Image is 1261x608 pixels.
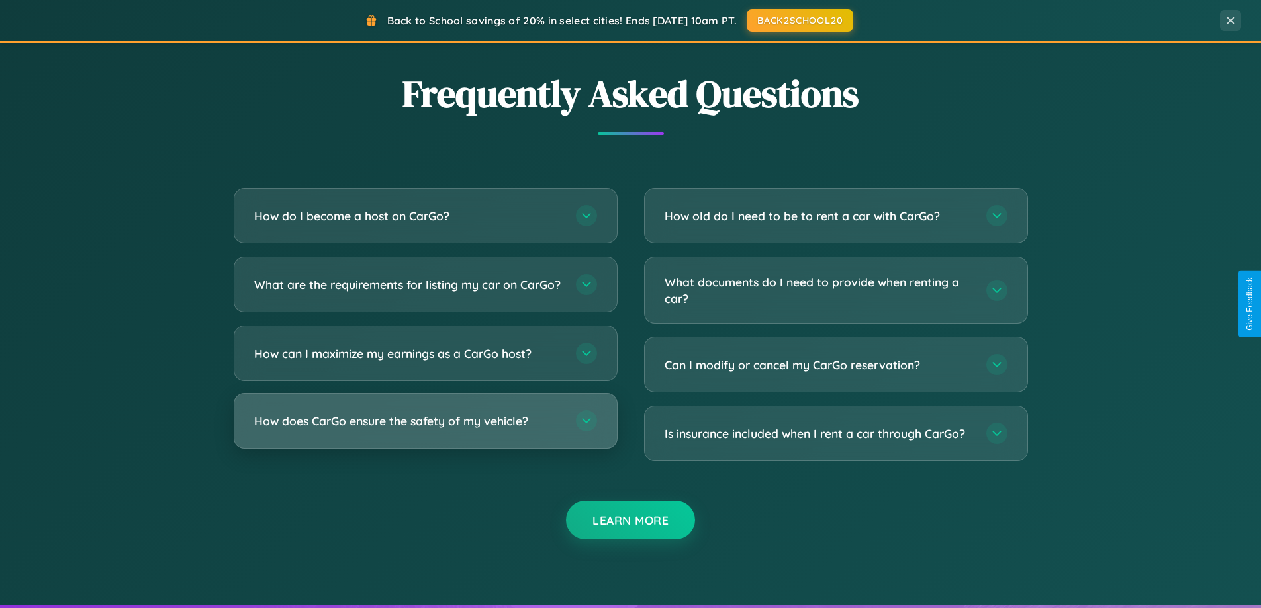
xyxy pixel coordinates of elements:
[665,357,973,373] h3: Can I modify or cancel my CarGo reservation?
[254,277,563,293] h3: What are the requirements for listing my car on CarGo?
[665,425,973,442] h3: Is insurance included when I rent a car through CarGo?
[254,413,563,429] h3: How does CarGo ensure the safety of my vehicle?
[387,14,737,27] span: Back to School savings of 20% in select cities! Ends [DATE] 10am PT.
[665,274,973,306] h3: What documents do I need to provide when renting a car?
[254,208,563,224] h3: How do I become a host on CarGo?
[665,208,973,224] h3: How old do I need to be to rent a car with CarGo?
[234,68,1028,119] h2: Frequently Asked Questions
[747,9,853,32] button: BACK2SCHOOL20
[566,501,695,539] button: Learn More
[1245,277,1254,331] div: Give Feedback
[254,345,563,362] h3: How can I maximize my earnings as a CarGo host?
